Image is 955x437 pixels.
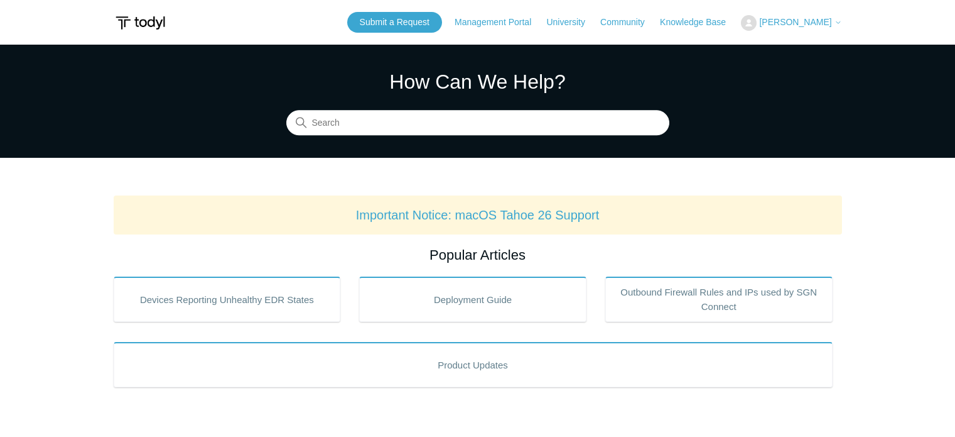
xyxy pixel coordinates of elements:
[741,15,841,31] button: [PERSON_NAME]
[359,277,586,322] a: Deployment Guide
[600,16,657,29] a: Community
[286,111,669,136] input: Search
[114,245,842,265] h2: Popular Articles
[114,11,167,35] img: Todyl Support Center Help Center home page
[347,12,442,33] a: Submit a Request
[114,277,341,322] a: Devices Reporting Unhealthy EDR States
[605,277,833,322] a: Outbound Firewall Rules and IPs used by SGN Connect
[114,342,833,387] a: Product Updates
[546,16,597,29] a: University
[660,16,738,29] a: Knowledge Base
[286,67,669,97] h1: How Can We Help?
[455,16,544,29] a: Management Portal
[356,208,600,222] a: Important Notice: macOS Tahoe 26 Support
[759,17,831,27] span: [PERSON_NAME]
